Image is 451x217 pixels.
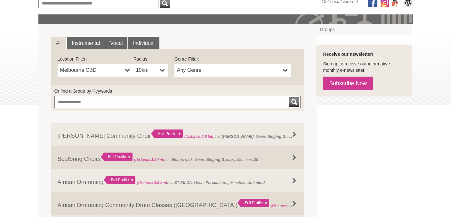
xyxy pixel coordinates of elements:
span: Loc: , Genre: , [184,133,297,139]
strong: 20 [254,157,258,162]
span: Any Genre [177,66,280,74]
span: (Distance: ) [271,202,301,208]
a: All [51,37,67,50]
a: Vocal [105,37,127,50]
span: Loc: , Genre: , Members: [137,180,265,185]
strong: Singing Group , [268,133,296,139]
strong: Unlimited [247,180,265,185]
strong: Elsternwick [172,157,193,162]
a: Individual [128,37,159,50]
label: Genre Filter: [174,56,291,62]
strong: 1.9 km [154,180,166,185]
label: Radius: [133,56,168,62]
strong: [PERSON_NAME] [222,134,254,139]
a: Subscribe Now [323,77,373,90]
a: [PERSON_NAME] Community Choir Full Profile (Distance:0.6 km)Loc:[PERSON_NAME], Genre:Singing Grou... [51,123,304,146]
span: (Distance: ) [184,134,215,139]
a: SoulSong Choirs Full Profile (Distance:1.5 km)Loc:Elsternwick, Genre:Singing Group ,, Members:20 [51,146,304,169]
a: Instrumental [67,37,105,50]
span: Melbourne CBD [60,66,123,74]
span: Loc: , Genre: , [271,202,360,208]
div: Full Profile [151,129,183,138]
a: African Drumming Full Profile (Distance:1.9 km)Loc:ST KILDA, Genre:Percussion ,, Members:Unlimited [51,169,304,192]
a: 10km [133,64,168,77]
div: Full Profile [104,176,135,184]
strong: 0.6 km [201,134,213,139]
div: Full Profile [101,153,133,161]
label: Or find a Group by Keywords [54,88,301,94]
strong: 1.5 km [151,157,163,162]
a: Any Genre [174,64,291,77]
span: (Distance: ) [134,157,165,162]
strong: ST KILDA [174,180,192,185]
a: Melbourne CBD [58,64,133,77]
a: African Drumming Community Drum Classes ([GEOGRAPHIC_DATA]) Full Profile (Distance:1.9 km)Loc:, G... [51,192,304,215]
div: Full Profile [238,199,269,207]
strong: Receive our newsletter! [323,52,373,57]
a: Groups [317,24,412,35]
strong: Singing Group , [206,157,235,162]
span: (Distance: ) [137,180,167,185]
strong: Percussion , [206,180,229,185]
span: 10km [136,66,157,74]
label: Location Filter: [58,56,133,62]
p: Sign up to receive our informative monthly e-newsletter. [323,61,406,73]
span: Loc: , Genre: , Members: [134,157,258,162]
